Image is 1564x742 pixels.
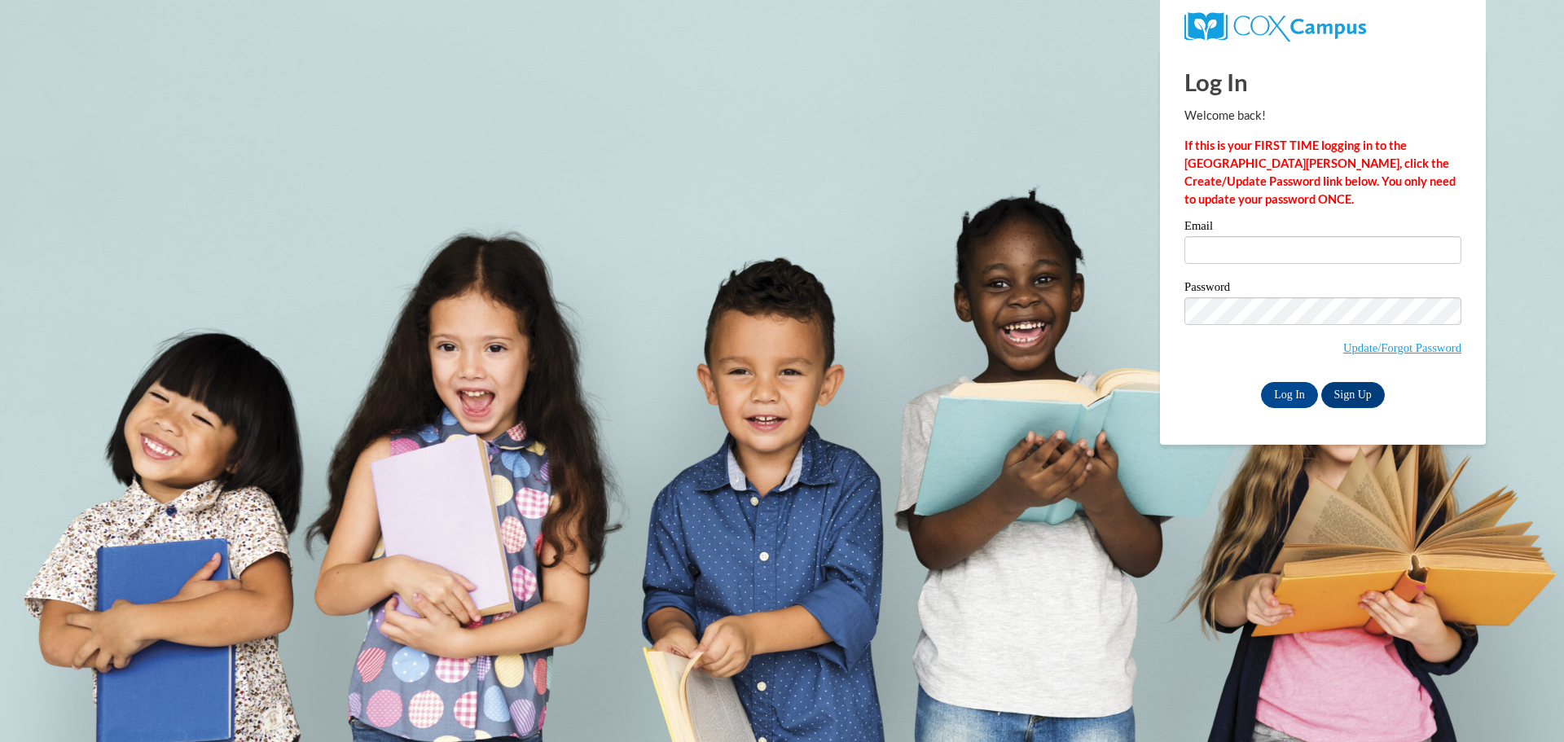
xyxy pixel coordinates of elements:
img: COX Campus [1184,12,1366,42]
label: Password [1184,281,1461,297]
strong: If this is your FIRST TIME logging in to the [GEOGRAPHIC_DATA][PERSON_NAME], click the Create/Upd... [1184,138,1456,206]
label: Email [1184,220,1461,236]
a: COX Campus [1184,19,1366,33]
h1: Log In [1184,65,1461,99]
p: Welcome back! [1184,107,1461,125]
a: Sign Up [1321,382,1385,408]
a: Update/Forgot Password [1343,341,1461,354]
input: Log In [1261,382,1318,408]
